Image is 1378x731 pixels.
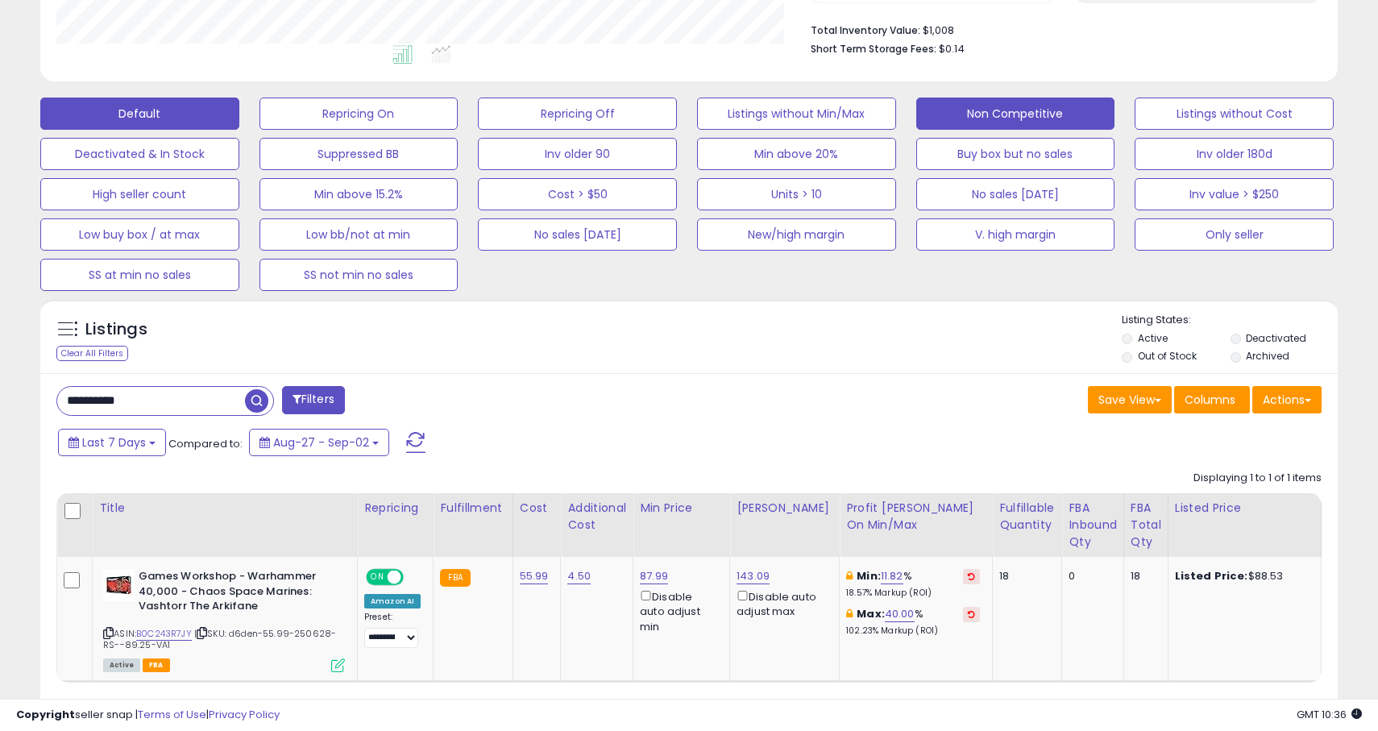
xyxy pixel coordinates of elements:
span: Aug-27 - Sep-02 [273,434,369,451]
button: New/high margin [697,218,896,251]
div: Disable auto adjust max [737,588,827,619]
div: Min Price [640,500,723,517]
small: FBA [440,569,470,587]
div: [PERSON_NAME] [737,500,832,517]
div: 0 [1069,569,1111,584]
div: Profit [PERSON_NAME] on Min/Max [846,500,986,534]
a: 40.00 [885,606,915,622]
button: Non Competitive [916,98,1115,130]
th: The percentage added to the cost of goods (COGS) that forms the calculator for Min & Max prices. [840,493,993,557]
button: Inv older 90 [478,138,677,170]
div: Repricing [364,500,426,517]
label: Active [1138,331,1168,345]
button: Suppressed BB [259,138,459,170]
div: Disable auto adjust min [640,588,717,634]
a: 4.50 [567,568,591,584]
button: Buy box but no sales [916,138,1115,170]
span: ON [367,571,388,584]
span: All listings currently available for purchase on Amazon [103,658,140,672]
div: Cost [520,500,554,517]
div: % [846,607,980,637]
b: Min: [857,568,881,584]
button: V. high margin [916,218,1115,251]
button: Min above 15.2% [259,178,459,210]
span: 2025-09-10 10:36 GMT [1297,707,1362,722]
span: | SKU: d6den-55.99-250628-RS--89.25-VA1 [103,627,336,651]
div: Preset: [364,612,421,648]
button: Filters [282,386,345,414]
h5: Listings [85,318,147,341]
span: $0.14 [939,41,965,56]
button: Repricing Off [478,98,677,130]
a: 11.82 [881,568,903,584]
button: Inv value > $250 [1135,178,1334,210]
b: Max: [857,606,885,621]
span: FBA [143,658,170,672]
a: Privacy Policy [209,707,280,722]
button: Listings without Min/Max [697,98,896,130]
button: Inv older 180d [1135,138,1334,170]
div: Displaying 1 to 1 of 1 items [1193,471,1322,486]
div: 18 [1131,569,1156,584]
a: B0C243R7JY [136,627,192,641]
button: Save View [1088,386,1172,413]
a: Terms of Use [138,707,206,722]
div: Fulfillable Quantity [999,500,1055,534]
button: No sales [DATE] [478,218,677,251]
button: Last 7 Days [58,429,166,456]
span: Compared to: [168,436,243,451]
div: Clear All Filters [56,346,128,361]
p: Listing States: [1122,313,1337,328]
div: Fulfillment [440,500,505,517]
a: 55.99 [520,568,549,584]
button: Units > 10 [697,178,896,210]
button: Listings without Cost [1135,98,1334,130]
img: 51GUNsgkSIL._SL40_.jpg [103,569,135,601]
div: Amazon AI [364,594,421,608]
button: High seller count [40,178,239,210]
label: Out of Stock [1138,349,1197,363]
div: Additional Cost [567,500,626,534]
button: Columns [1174,386,1250,413]
button: Default [40,98,239,130]
button: Repricing On [259,98,459,130]
b: Total Inventory Value: [811,23,920,37]
a: 87.99 [640,568,668,584]
b: Games Workshop - Warhammer 40,000 - Chaos Space Marines: Vashtorr The Arkifane [139,569,334,618]
strong: Copyright [16,707,75,722]
b: Short Term Storage Fees: [811,42,936,56]
span: OFF [401,571,427,584]
div: 18 [999,569,1049,584]
p: 18.57% Markup (ROI) [846,588,980,599]
div: seller snap | | [16,708,280,723]
p: 102.23% Markup (ROI) [846,625,980,637]
button: Aug-27 - Sep-02 [249,429,389,456]
button: Actions [1252,386,1322,413]
button: SS at min no sales [40,259,239,291]
button: Cost > $50 [478,178,677,210]
label: Deactivated [1246,331,1306,345]
div: $88.53 [1175,569,1309,584]
div: FBA inbound Qty [1069,500,1117,550]
b: Listed Price: [1175,568,1248,584]
span: Columns [1185,392,1235,408]
span: Last 7 Days [82,434,146,451]
button: Deactivated & In Stock [40,138,239,170]
button: Only seller [1135,218,1334,251]
div: Title [99,500,351,517]
button: SS not min no sales [259,259,459,291]
div: Listed Price [1175,500,1314,517]
li: $1,008 [811,19,1310,39]
a: 143.09 [737,568,770,584]
button: Low bb/not at min [259,218,459,251]
div: % [846,569,980,599]
label: Archived [1246,349,1289,363]
div: FBA Total Qty [1131,500,1161,550]
button: Low buy box / at max [40,218,239,251]
div: ASIN: [103,569,345,671]
button: No sales [DATE] [916,178,1115,210]
button: Min above 20% [697,138,896,170]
